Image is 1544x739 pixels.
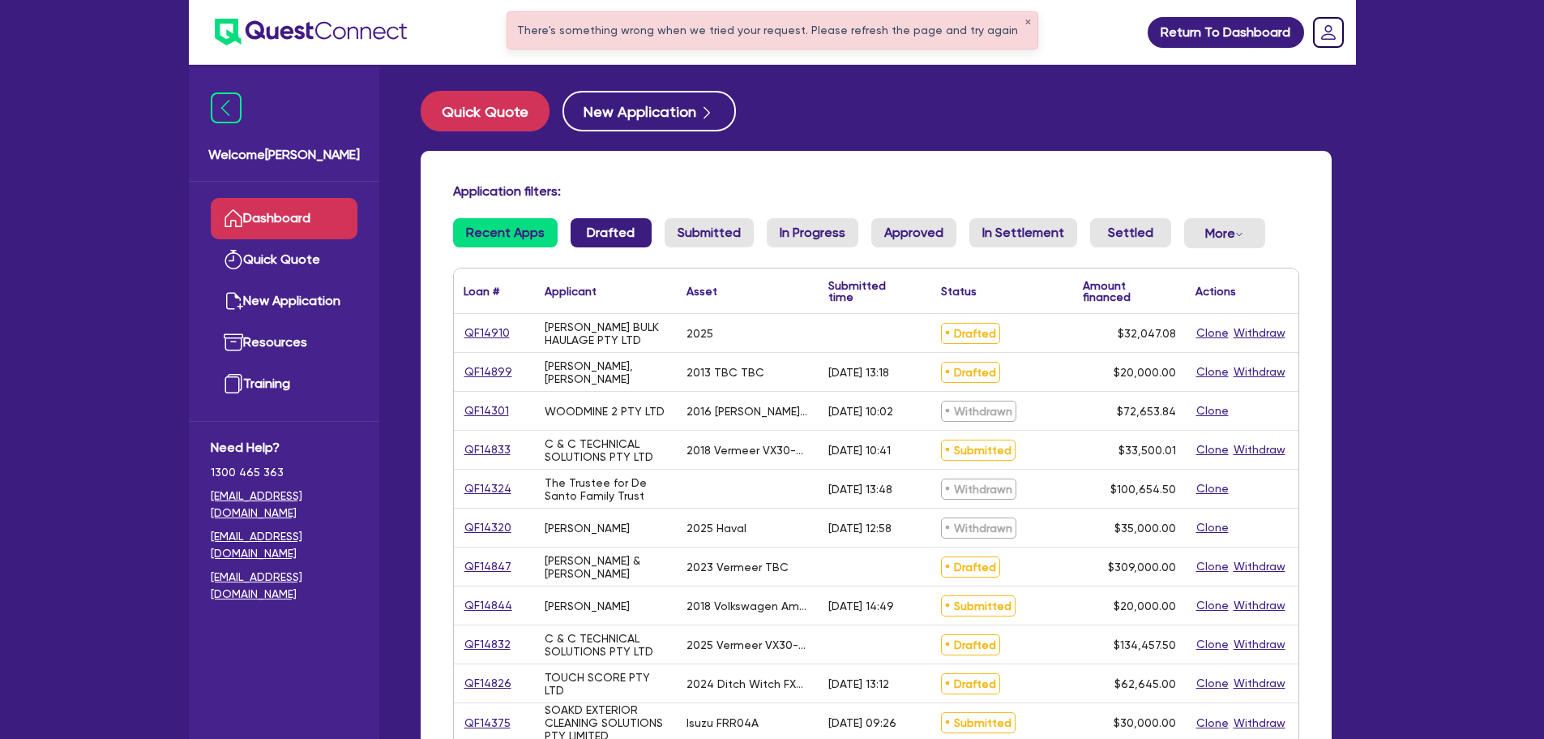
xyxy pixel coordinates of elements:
button: Quick Quote [421,91,550,131]
div: C & C TECHNICAL SOLUTIONS PTY LTD [545,437,667,463]
button: Dropdown toggle [1184,218,1265,248]
div: [PERSON_NAME] [545,522,630,535]
img: quick-quote [224,250,243,269]
button: ✕ [1024,19,1031,27]
a: Quick Quote [211,239,357,281]
img: icon-menu-close [211,92,242,123]
div: [DATE] 10:02 [828,405,893,418]
span: 1300 465 363 [211,464,357,481]
div: [DATE] 09:26 [828,716,896,729]
span: $309,000.00 [1108,561,1176,574]
span: $35,000.00 [1114,522,1176,535]
span: Need Help? [211,438,357,458]
div: [DATE] 12:58 [828,522,892,535]
span: Submitted [941,712,1016,733]
div: WOODMINE 2 PTY LTD [545,405,665,418]
button: Clone [1195,363,1230,381]
span: Drafted [941,634,1000,655]
div: [DATE] 13:48 [828,483,892,496]
a: Drafted [571,218,652,247]
a: Quick Quote [421,91,562,131]
div: [PERSON_NAME] BULK HAULAGE PTY LTD [545,320,667,346]
div: Isuzu FRR04A [686,716,759,729]
span: $134,457.50 [1114,638,1176,651]
button: Withdraw [1233,596,1286,615]
a: New Application [211,281,357,322]
a: Dashboard [211,198,357,239]
a: Recent Apps [453,218,558,247]
div: TOUCH SCORE PTY LTD [545,671,667,697]
div: Amount financed [1083,280,1176,303]
div: 2025 Vermeer VX30-250 [686,638,809,651]
span: $62,645.00 [1114,677,1176,690]
span: $72,653.84 [1117,405,1176,418]
a: QF14832 [464,635,511,654]
h4: Application filters: [453,183,1299,199]
button: Clone [1195,674,1230,693]
div: 2013 TBC TBC [686,366,764,379]
span: Welcome [PERSON_NAME] [208,145,360,165]
a: QF14826 [464,674,512,693]
a: QF14324 [464,479,512,498]
button: Withdraw [1233,674,1286,693]
div: Loan # [464,286,499,297]
div: C & C TECHNICAL SOLUTIONS PTY LTD [545,632,667,658]
a: Submitted [665,218,754,247]
div: [PERSON_NAME], [PERSON_NAME] [545,359,667,385]
button: New Application [562,91,736,131]
a: Approved [871,218,956,247]
button: Clone [1195,402,1230,420]
a: Training [211,363,357,405]
a: In Progress [767,218,858,247]
div: 2024 Ditch Witch FX20 [686,677,809,690]
a: QF14320 [464,518,512,537]
div: [PERSON_NAME] [545,599,630,612]
span: Drafted [941,556,1000,578]
button: Withdraw [1233,714,1286,733]
button: Clone [1195,557,1230,576]
div: There's something wrong when we tried your request. Please refresh the page and try again [507,12,1037,49]
div: [DATE] 13:12 [828,677,889,690]
div: The Trustee for De Santo Family Trust [545,476,667,502]
span: $20,000.00 [1114,599,1176,612]
button: Clone [1195,440,1230,459]
a: QF14899 [464,363,513,381]
button: Withdraw [1233,363,1286,381]
span: $32,047.08 [1118,327,1176,340]
div: Applicant [545,286,597,297]
a: Dropdown toggle [1307,11,1349,54]
div: Status [941,286,977,297]
a: In Settlement [969,218,1077,247]
div: Asset [686,286,717,297]
button: Withdraw [1233,635,1286,654]
button: Clone [1195,635,1230,654]
span: Drafted [941,323,1000,344]
a: [EMAIL_ADDRESS][DOMAIN_NAME] [211,528,357,562]
div: [DATE] 14:49 [828,599,894,612]
span: $33,500.01 [1118,444,1176,457]
div: Submitted time [828,280,907,303]
a: Settled [1090,218,1171,247]
a: QF14301 [464,402,510,420]
span: $100,654.50 [1110,483,1176,496]
a: [EMAIL_ADDRESS][DOMAIN_NAME] [211,488,357,522]
div: 2025 Haval [686,522,746,535]
div: Actions [1195,286,1236,297]
button: Withdraw [1233,557,1286,576]
a: QF14833 [464,440,511,459]
img: training [224,374,243,393]
a: [EMAIL_ADDRESS][DOMAIN_NAME] [211,569,357,603]
img: quest-connect-logo-blue [215,19,407,45]
button: Clone [1195,714,1230,733]
span: Submitted [941,440,1016,461]
a: QF14847 [464,557,512,576]
div: [DATE] 13:18 [828,366,889,379]
button: Withdraw [1233,440,1286,459]
a: Resources [211,322,357,363]
img: resources [224,333,243,352]
span: Submitted [941,595,1016,617]
div: [PERSON_NAME] & [PERSON_NAME] [545,554,667,580]
a: QF14844 [464,596,513,615]
button: Clone [1195,518,1230,537]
